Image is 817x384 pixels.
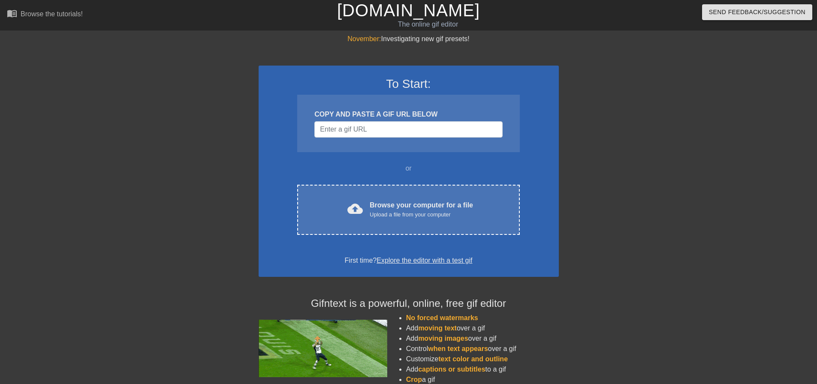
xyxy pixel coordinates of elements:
span: No forced watermarks [406,314,478,321]
span: moving images [418,335,468,342]
div: Browse the tutorials! [21,10,83,18]
span: moving text [418,324,457,332]
a: Explore the editor with a test gif [377,257,472,264]
li: Control over a gif [406,344,559,354]
div: or [281,163,537,174]
div: The online gif editor [277,19,579,30]
li: Add over a gif [406,333,559,344]
h4: Gifntext is a powerful, online, free gif editor [259,297,559,310]
a: Browse the tutorials! [7,8,83,21]
h3: To Start: [270,77,548,91]
li: Add to a gif [406,364,559,375]
input: Username [314,121,502,138]
img: football_small.gif [259,320,387,377]
span: text color and outline [438,355,508,363]
span: captions or subtitles [418,366,485,373]
span: Crop [406,376,422,383]
span: when text appears [428,345,488,352]
li: Add over a gif [406,323,559,333]
span: cloud_upload [347,201,363,216]
a: [DOMAIN_NAME] [337,1,480,20]
li: Customize [406,354,559,364]
div: COPY AND PASTE A GIF URL BELOW [314,109,502,120]
span: Send Feedback/Suggestion [709,7,805,18]
span: November: [347,35,381,42]
div: Upload a file from your computer [370,210,473,219]
button: Send Feedback/Suggestion [702,4,812,20]
div: Investigating new gif presets! [259,34,559,44]
div: Browse your computer for a file [370,200,473,219]
div: First time? [270,255,548,266]
span: menu_book [7,8,17,18]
